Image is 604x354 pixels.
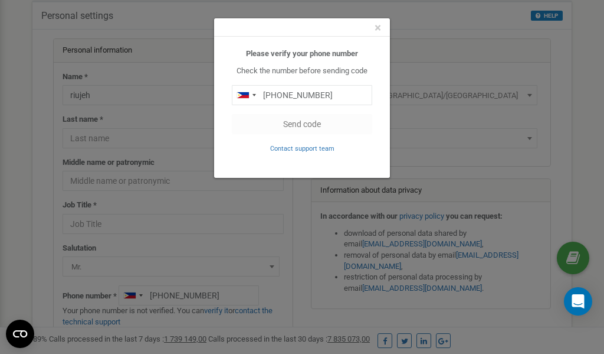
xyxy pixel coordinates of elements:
div: Open Intercom Messenger [564,287,592,316]
small: Contact support team [270,145,334,152]
div: Telephone country code [232,86,260,105]
button: Open CMP widget [6,320,34,348]
p: Check the number before sending code [232,66,372,77]
a: Contact support team [270,144,334,152]
b: Please verify your phone number [246,49,358,58]
input: 0905 123 4567 [232,85,372,105]
span: × [375,21,381,35]
button: Close [375,22,381,34]
button: Send code [232,114,372,134]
